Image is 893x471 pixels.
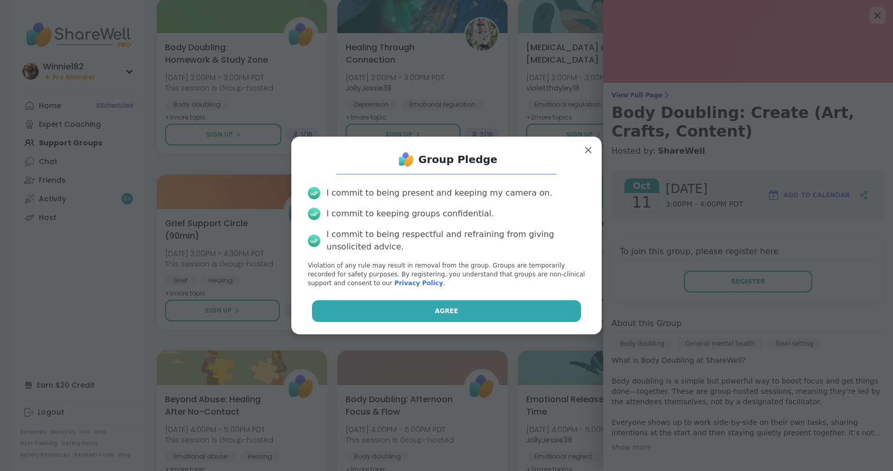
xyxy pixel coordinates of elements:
[396,149,416,170] img: ShareWell Logo
[326,228,585,253] div: I commit to being respectful and refraining from giving unsolicited advice.
[326,208,494,220] div: I commit to keeping groups confidential.
[308,261,585,287] p: Violation of any rule may result in removal from the group. Groups are temporarily recorded for s...
[435,306,458,316] span: Agree
[419,152,498,167] h1: Group Pledge
[312,300,582,322] button: Agree
[394,279,443,287] a: Privacy Policy
[326,187,552,199] div: I commit to being present and keeping my camera on.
